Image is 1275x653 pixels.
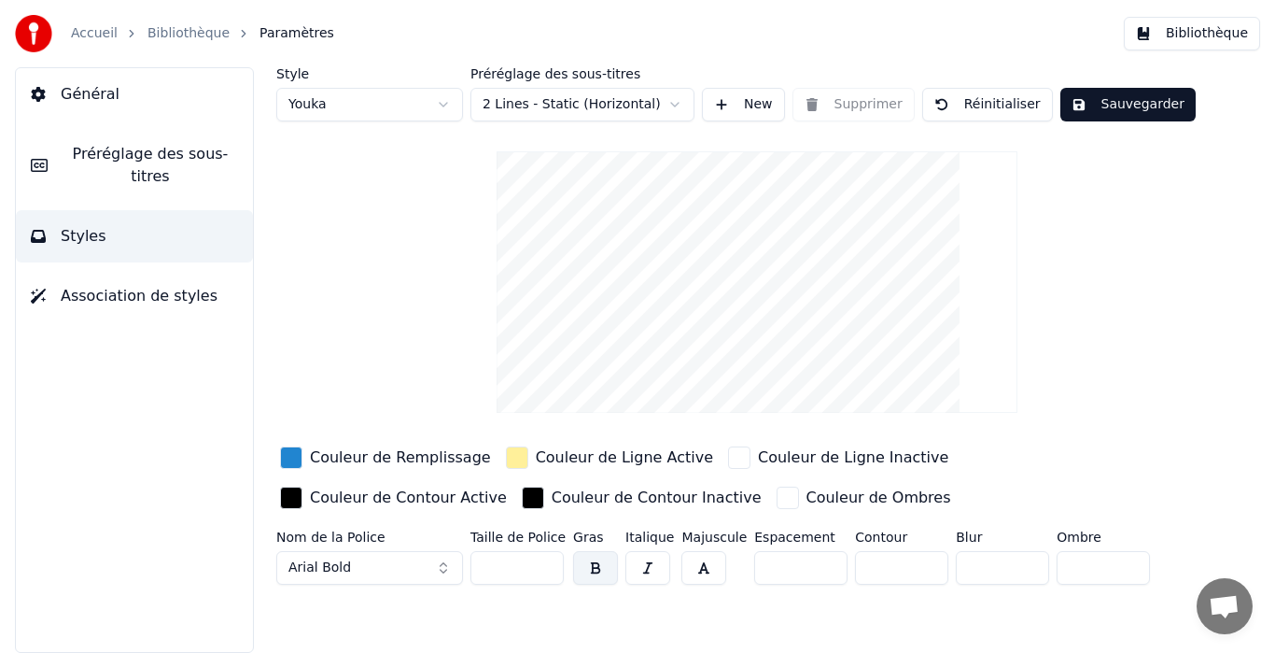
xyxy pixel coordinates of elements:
label: Contour [855,531,948,544]
nav: breadcrumb [71,24,334,43]
button: Couleur de Contour Active [276,483,511,513]
div: Couleur de Ligne Active [536,447,713,469]
button: New [702,88,785,121]
span: Association de styles [61,285,217,307]
div: Couleur de Contour Inactive [552,487,762,509]
div: Couleur de Contour Active [310,487,507,509]
label: Italique [625,531,674,544]
div: Ouvrir le chat [1197,578,1253,634]
button: Association de styles [16,270,253,322]
img: youka [15,15,52,52]
span: Styles [61,225,106,248]
button: Couleur de Remplissage [276,443,495,473]
label: Taille de Police [470,531,566,544]
label: Nom de la Police [276,531,463,544]
div: Couleur de Ombres [806,487,951,509]
label: Style [276,67,463,80]
label: Majuscule [681,531,747,544]
button: Général [16,68,253,121]
button: Couleur de Ligne Active [502,443,717,473]
span: Général [61,83,119,106]
div: Couleur de Ligne Inactive [758,447,948,469]
label: Gras [573,531,618,544]
button: Sauvegarder [1060,88,1196,121]
button: Couleur de Contour Inactive [518,483,765,513]
button: Couleur de Ligne Inactive [724,443,952,473]
span: Préréglage des sous-titres [63,143,238,188]
span: Arial Bold [288,559,351,577]
button: Bibliothèque [1124,17,1260,50]
span: Paramètres [259,24,334,43]
button: Réinitialiser [922,88,1053,121]
a: Bibliothèque [147,24,230,43]
a: Accueil [71,24,118,43]
div: Couleur de Remplissage [310,447,491,469]
button: Couleur de Ombres [773,483,955,513]
label: Préréglage des sous-titres [470,67,694,80]
label: Ombre [1057,531,1150,544]
button: Styles [16,210,253,263]
label: Blur [956,531,1049,544]
label: Espacement [754,531,848,544]
button: Préréglage des sous-titres [16,128,253,203]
